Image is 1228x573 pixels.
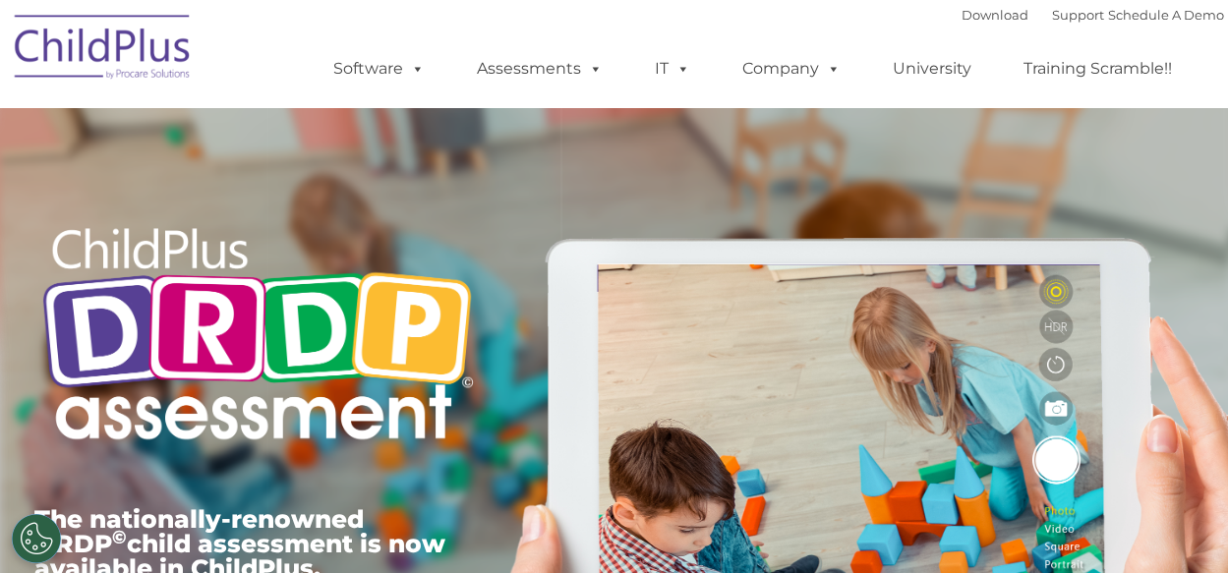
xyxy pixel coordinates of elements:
button: Cookies Settings [12,514,61,563]
a: Training Scramble!! [1004,49,1192,88]
a: Support [1052,7,1104,23]
sup: © [112,526,127,548]
font: | [962,7,1224,23]
a: Company [723,49,860,88]
a: Assessments [457,49,622,88]
a: Software [314,49,444,88]
a: Schedule A Demo [1108,7,1224,23]
img: Copyright - DRDP Logo Light [34,201,481,473]
a: IT [635,49,710,88]
a: Download [962,7,1028,23]
img: ChildPlus by Procare Solutions [5,1,202,99]
a: University [873,49,991,88]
